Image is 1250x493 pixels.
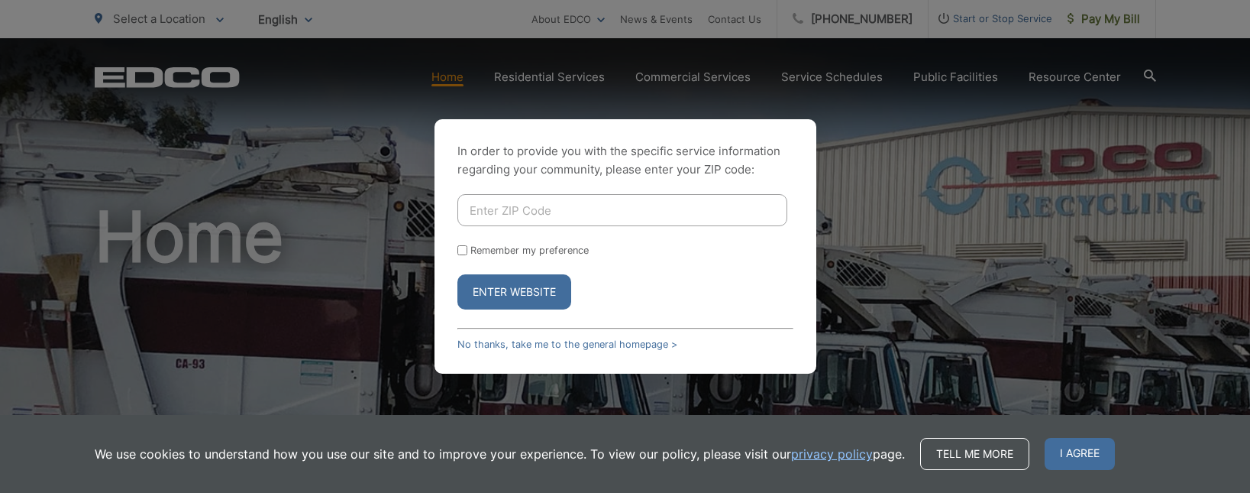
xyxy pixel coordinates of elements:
[457,194,787,226] input: Enter ZIP Code
[95,445,905,463] p: We use cookies to understand how you use our site and to improve your experience. To view our pol...
[457,142,793,179] p: In order to provide you with the specific service information regarding your community, please en...
[457,274,571,310] button: Enter Website
[920,438,1029,470] a: Tell me more
[791,445,873,463] a: privacy policy
[1045,438,1115,470] span: I agree
[457,339,677,350] a: No thanks, take me to the general homepage >
[470,245,589,256] label: Remember my preference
